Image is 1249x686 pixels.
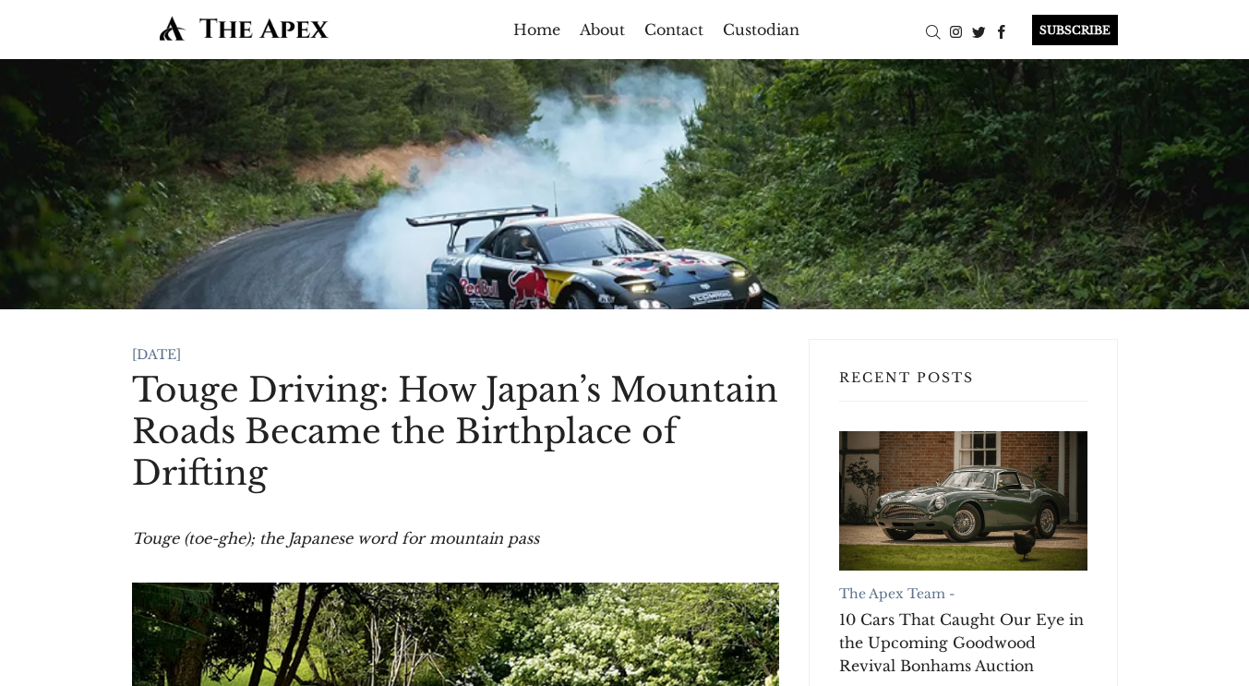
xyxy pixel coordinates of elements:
[644,15,703,44] a: Contact
[967,21,991,40] a: Twitter
[132,369,779,494] h1: Touge Driving: How Japan’s Mountain Roads Became the Birthplace of Drifting
[921,21,944,40] a: Search
[513,15,560,44] a: Home
[839,585,955,602] a: The Apex Team -
[944,21,967,40] a: Instagram
[839,608,1087,678] a: 10 Cars That Caught Our Eye in the Upcoming Goodwood Revival Bonhams Auction
[132,346,181,363] time: [DATE]
[1032,15,1118,45] div: SUBSCRIBE
[991,21,1014,40] a: Facebook
[1014,15,1118,45] a: SUBSCRIBE
[132,529,539,548] em: Touge (toe-ghe); the Japanese word for mountain pass
[132,15,356,42] img: The Apex by Custodian
[723,15,799,44] a: Custodian
[839,431,1087,571] a: 10 Cars That Caught Our Eye in the Upcoming Goodwood Revival Bonhams Auction
[580,15,625,44] a: About
[839,369,1087,402] h3: Recent Posts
